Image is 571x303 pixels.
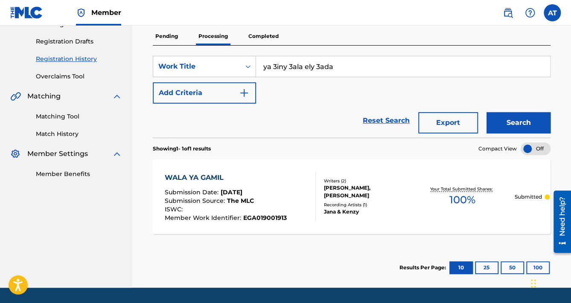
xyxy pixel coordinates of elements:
img: Top Rightsholder [76,8,86,18]
div: [PERSON_NAME], [PERSON_NAME] [324,184,410,199]
div: Writers ( 2 ) [324,178,410,184]
span: Compact View [478,145,517,153]
img: MLC Logo [10,6,43,19]
div: Drag [531,271,536,296]
span: Member [91,8,121,17]
button: Export [418,112,478,133]
span: Submission Date : [165,188,221,196]
a: WALA YA GAMILSubmission Date:[DATE]Submission Source:The MLCISWC:Member Work Identifier:EGA019001... [153,159,551,234]
p: Completed [246,27,281,45]
img: help [525,8,535,18]
span: Submission Source : [165,197,227,205]
a: Match History [36,130,122,139]
div: Recording Artists ( 1 ) [324,202,410,208]
span: Member Work Identifier : [165,214,243,222]
a: Member Benefits [36,170,122,179]
img: search [503,8,513,18]
div: Work Title [158,61,235,72]
iframe: Chat Widget [528,262,571,303]
div: Help [521,4,539,21]
img: 9d2ae6d4665cec9f34b9.svg [239,88,249,98]
form: Search Form [153,56,551,138]
p: Submitted [515,193,542,201]
button: Search [487,112,551,133]
div: WALA YA GAMIL [165,173,287,183]
span: 100 % [449,192,475,208]
span: The MLC [227,197,254,205]
img: expand [112,149,122,159]
button: 10 [449,261,473,274]
span: [DATE] [221,188,242,196]
a: Overclaims Tool [36,72,122,81]
div: User Menu [544,4,561,21]
img: Member Settings [10,149,20,159]
p: Your Total Submitted Shares: [430,186,495,192]
a: Reset Search [358,111,414,130]
button: 100 [526,261,550,274]
span: EGA019001913 [243,214,287,222]
img: Matching [10,91,21,101]
span: ISWC : [165,205,185,213]
span: Matching [27,91,61,101]
a: Matching Tool [36,112,122,121]
button: 25 [475,261,498,274]
iframe: Resource Center [547,187,571,256]
p: Processing [196,27,230,45]
a: Registration History [36,55,122,63]
p: Results Per Page: [399,264,448,271]
button: 50 [501,261,524,274]
a: Registration Drafts [36,37,122,46]
span: Member Settings [27,149,88,159]
button: Add Criteria [153,82,256,104]
a: Public Search [499,4,516,21]
p: Pending [153,27,181,45]
p: Showing 1 - 1 of 1 results [153,145,211,153]
div: Jana & Kenzy [324,208,410,216]
img: expand [112,91,122,101]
